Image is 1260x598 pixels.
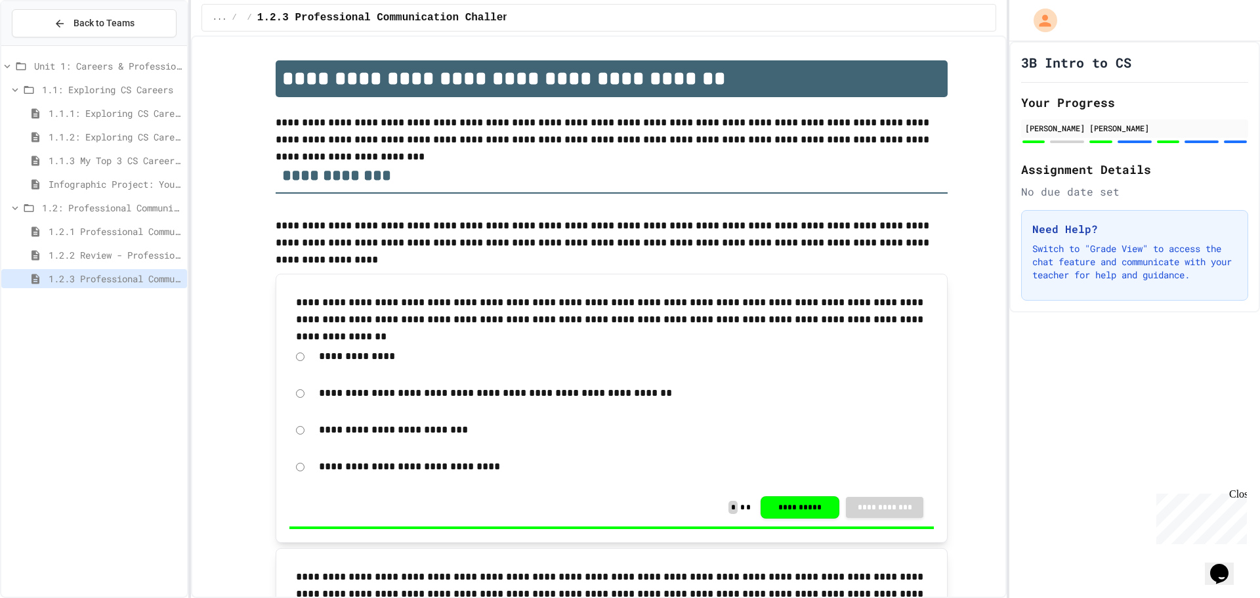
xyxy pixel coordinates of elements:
div: [PERSON_NAME] [PERSON_NAME] [1025,122,1244,134]
span: 1.1.3 My Top 3 CS Careers! [49,154,182,167]
h3: Need Help? [1032,221,1237,237]
span: 1.2.3 Professional Communication Challenge [257,10,522,26]
span: 1.2.3 Professional Communication Challenge [49,272,182,286]
h2: Assignment Details [1021,160,1248,179]
iframe: chat widget [1151,488,1247,544]
span: 1.2: Professional Communication [42,201,182,215]
div: My Account [1020,5,1060,35]
span: 1.1.1: Exploring CS Careers [49,106,182,120]
span: ... [213,12,227,23]
h1: 3B Intro to CS [1021,53,1131,72]
div: Chat with us now!Close [5,5,91,83]
span: 1.2.2 Review - Professional Communication [49,248,182,262]
iframe: chat widget [1205,545,1247,585]
span: 1.1: Exploring CS Careers [42,83,182,96]
span: Infographic Project: Your favorite CS [49,177,182,191]
h2: Your Progress [1021,93,1248,112]
span: / [247,12,252,23]
span: Unit 1: Careers & Professionalism [34,59,182,73]
button: Back to Teams [12,9,177,37]
span: 1.2.1 Professional Communication [49,224,182,238]
span: Back to Teams [73,16,135,30]
span: 1.1.2: Exploring CS Careers - Review [49,130,182,144]
div: No due date set [1021,184,1248,200]
p: Switch to "Grade View" to access the chat feature and communicate with your teacher for help and ... [1032,242,1237,282]
span: / [232,12,236,23]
